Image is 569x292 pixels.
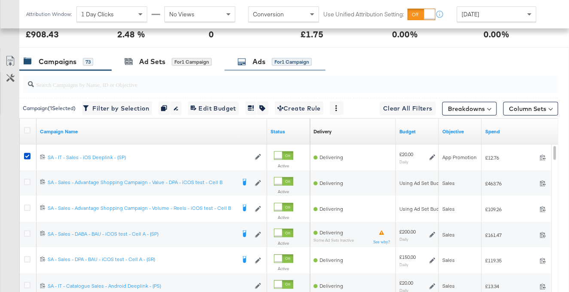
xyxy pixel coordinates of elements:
[83,58,93,66] div: 73
[117,28,145,40] div: 2.48 %
[277,103,321,114] span: Create Rule
[399,237,408,242] sub: Daily
[399,262,408,267] sub: Daily
[188,101,239,115] button: Edit Budget
[485,232,536,238] span: £161.47
[442,180,455,186] span: Sales
[40,128,264,135] a: Your campaign name.
[191,103,236,114] span: Edit Budget
[399,180,447,187] div: Using Ad Set Budget
[274,240,293,246] label: Active
[313,128,332,135] a: Reflects the ability of your Ad Campaign to achieve delivery based on ad states, schedule and bud...
[485,206,536,212] span: £109.26
[272,58,312,66] div: for 1 Campaign
[48,231,235,239] a: SA - Sales - DABA - BAU - iCOS test - Cell A - (SP)
[319,154,343,160] span: Delivering
[48,256,235,263] div: SA - Sales - DPA - BAU - iCOS test - Cell A - (SR)
[442,283,455,289] span: Sales
[39,57,76,67] div: Campaigns
[442,102,497,116] button: Breakdowns
[23,105,76,112] div: Campaign ( 1 Selected)
[319,257,343,264] span: Delivering
[380,102,436,116] button: Clear All Filters
[275,101,323,115] button: Create Rule
[462,10,479,18] span: [DATE]
[169,10,195,18] span: No Views
[48,205,235,213] a: SA - Sales - Advantage Shopping Campaign - Volume - Reels - iCOS test - Cell B
[48,256,235,265] a: SA - Sales - DPA - BAU - iCOS test - Cell A - (SR)
[271,128,307,135] a: Shows the current state of your Ad Campaign.
[323,10,404,18] label: Use Unified Attribution Setting:
[253,10,284,18] span: Conversion
[172,58,212,66] div: for 1 Campaign
[399,254,416,261] div: £150.00
[48,231,235,237] div: SA - Sales - DABA - BAU - iCOS test - Cell A - (SP)
[399,206,447,212] div: Using Ad Set Budget
[485,283,536,290] span: £13.34
[85,103,149,114] span: Filter by Selection
[274,163,293,169] label: Active
[48,283,250,290] a: SA - IT - Catalogue Sales - Android Deeplink - (PS)
[485,154,536,161] span: £12.76
[485,128,555,135] a: The total amount spent to date.
[48,154,250,161] a: SA - IT - Sales - iOS Deeplink - (SP)
[26,28,59,40] div: £908.43
[81,10,114,18] span: 1 Day Clicks
[442,231,455,238] span: Sales
[442,206,455,212] span: Sales
[485,258,536,264] span: £119.35
[26,11,72,17] div: Attribution Window:
[392,28,418,40] div: 0.00%
[209,28,214,40] div: 0
[48,205,235,212] div: SA - Sales - Advantage Shopping Campaign - Volume - Reels - iCOS test - Cell B
[485,180,536,187] span: £463.76
[399,228,416,235] div: £200.00
[82,101,152,115] button: Filter by Selection
[319,229,343,236] span: Delivering
[484,28,510,40] div: 0.00%
[442,257,455,264] span: Sales
[313,128,332,135] div: Delivery
[319,283,343,289] span: Delivering
[442,154,477,160] span: App Promotion
[139,57,165,67] div: Ad Sets
[274,215,293,220] label: Active
[48,179,235,187] a: SA - Sales - Advantage Shopping Campaign - Value - DPA - iCOS test - Cell B
[274,189,293,194] label: Active
[399,128,435,135] a: The maximum amount you're willing to spend on your ads, on average each day or over the lifetime ...
[274,266,293,272] label: Active
[399,280,413,287] div: £20.00
[383,103,432,114] span: Clear All Filters
[313,238,354,243] sub: Some Ad Sets Inactive
[399,151,413,158] div: £20.00
[399,159,408,164] sub: Daily
[319,180,343,186] span: Delivering
[319,206,343,212] span: Delivering
[48,179,235,186] div: SA - Sales - Advantage Shopping Campaign - Value - DPA - iCOS test - Cell B
[503,102,558,116] button: Column Sets
[253,57,265,67] div: Ads
[34,73,511,89] input: Search Campaigns by Name, ID or Objective
[301,28,323,40] div: £1.75
[442,128,478,135] a: Your campaign's objective.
